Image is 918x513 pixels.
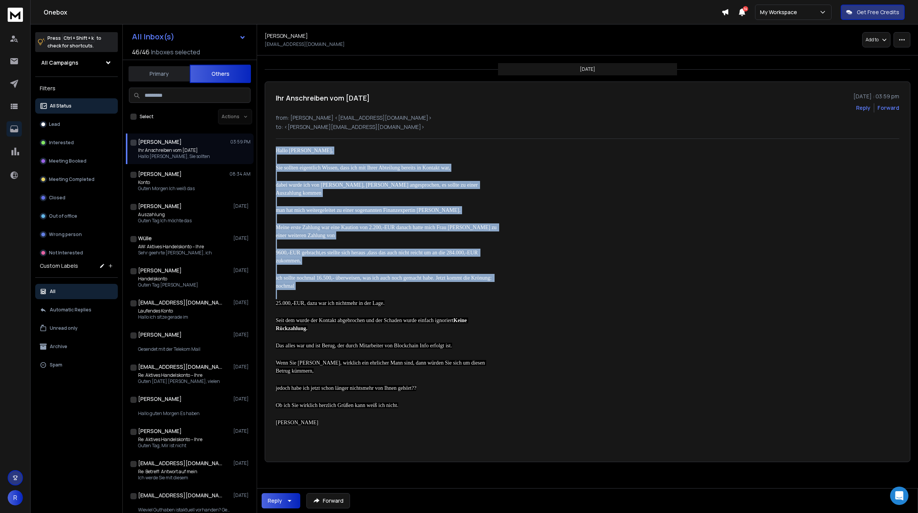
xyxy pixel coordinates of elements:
[138,436,202,443] p: Re: Aktives Handelskonto – Ihre
[49,121,60,127] p: Lead
[49,195,65,201] p: Closed
[138,235,152,242] h1: Wülle
[35,227,118,242] button: Wrong person
[233,396,251,402] p: [DATE]
[138,410,200,417] p: Hallo guten Morgen Es haben
[49,231,82,238] p: Wrong person
[265,32,308,40] h1: [PERSON_NAME]
[151,47,200,57] h3: Inboxes selected
[233,492,251,498] p: [DATE]
[50,325,78,331] p: Unread only
[138,507,230,513] p: Wieviel Guthaben istaktuell vorhanden? Gesendet
[47,34,101,50] p: Press to check for shortcuts.
[138,170,182,178] h1: [PERSON_NAME]
[276,165,450,171] span: Sie sollten eigentlich Wissen, dass ich mit Ihrer Abteilung bereits in Kontakt war,
[233,364,251,370] p: [DATE]
[40,262,78,270] h3: Custom Labels
[138,250,212,256] p: Sehr geehrte [PERSON_NAME], ich
[306,493,350,508] button: Forward
[233,267,251,274] p: [DATE]
[35,321,118,336] button: Unread only
[8,8,23,22] img: logo
[743,6,748,11] span: 14
[62,34,95,42] span: Ctrl + Shift + k
[233,300,251,306] p: [DATE]
[35,190,118,205] button: Closed
[262,493,300,508] button: Reply
[276,360,486,374] span: Wenn Sie [PERSON_NAME], wirklich ein ehrlicher Mann sind, dann würden Sie sich um diesen Betrug k...
[138,378,220,384] p: Guten [DATE] [PERSON_NAME], vielen
[760,8,800,16] p: My Workspace
[265,41,345,47] p: [EMAIL_ADDRESS][DOMAIN_NAME]
[35,55,118,70] button: All Campaigns
[35,339,118,354] button: Archive
[50,307,91,313] p: Automatic Replies
[877,104,899,112] div: Forward
[132,33,174,41] h1: All Inbox(s)
[35,208,118,224] button: Out of office
[233,332,251,338] p: [DATE]
[129,65,190,82] button: Primary
[35,284,118,299] button: All
[35,117,118,132] button: Lead
[268,497,282,505] div: Reply
[276,182,479,196] span: dabei wurde ich von [PERSON_NAME], [PERSON_NAME] angesprochen, es sollte zu einer Auszahlung kommen
[49,158,86,164] p: Meeting Booked
[138,282,198,288] p: Guten Tag [PERSON_NAME]
[276,402,398,408] span: Ob ich Sie wirklich herzlich Grüßen kann weiß ich nicht.
[230,139,251,145] p: 03:59 PM
[35,83,118,94] h3: Filters
[580,66,595,72] p: [DATE]
[138,267,182,274] h1: [PERSON_NAME]
[233,235,251,241] p: [DATE]
[138,308,188,314] p: Laufendes Konto
[49,213,77,219] p: Out of office
[276,225,498,238] span: Meine erste Zahlung war eine Kaution von 2.200,-EUR danach hatte mich Frau [PERSON_NAME] zu einer...
[856,104,871,112] button: Reply
[276,250,479,264] span: 9600,-EUR gebracht,es stellte sich heraus ,dass das auch nicht reicht um an die 284.000,-EUR zuko...
[138,299,222,306] h1: [EMAIL_ADDRESS][DOMAIN_NAME]
[138,372,220,378] p: Re: Aktives Handelskonto – Ihre
[41,59,78,67] h1: All Campaigns
[233,203,251,209] p: [DATE]
[276,148,333,153] span: Hallo [PERSON_NAME],
[276,420,318,425] span: [PERSON_NAME]
[50,362,62,368] p: Spam
[50,288,55,295] p: All
[35,98,118,114] button: All Status
[138,186,195,192] p: Guten Morgen Ich weiß das
[35,153,118,169] button: Meeting Booked
[138,395,182,403] h1: [PERSON_NAME]
[138,276,198,282] p: Handelskonto
[866,37,879,43] p: Add to
[138,153,210,160] p: Hallo [PERSON_NAME], Sie sollten
[138,218,192,224] p: Guten Tag Ich möchte das
[229,171,251,177] p: 08:34 AM
[126,29,252,44] button: All Inbox(s)
[276,275,493,289] span: ich sollte nochmal 16.500,- überweisen, was ich auch noch gemacht habe. Jetzt kommt die Krönung: ...
[276,343,452,349] span: Das alles war und ist Berug, der durch Mitarbeiter von Blockchain Info erfolgt ist.
[138,147,210,153] p: Ihr Anschreiben vom [DATE]
[138,346,200,352] p: Gesendet mit der Telekom Mail
[138,469,197,475] p: Re: Betreff: Antwort auf mein
[841,5,905,20] button: Get Free Credits
[890,487,908,505] div: Open Intercom Messenger
[138,443,202,449] p: Guten Tag, Mir ist nicht
[138,492,222,499] h1: [EMAIL_ADDRESS][DOMAIN_NAME]
[138,138,182,146] h1: [PERSON_NAME]
[233,460,251,466] p: [DATE]
[8,490,23,505] button: R
[35,357,118,373] button: Spam
[50,103,72,109] p: All Status
[138,244,212,250] p: AW: Aktives Handelskonto – Ihre
[276,385,416,391] span: jedoch habe ich jetzt schon länger nichtsmehr von Ihnen gehört??
[49,140,74,146] p: Interested
[140,114,153,120] label: Select
[138,202,182,210] h1: [PERSON_NAME]
[132,47,150,57] span: 46 / 46
[276,123,899,131] p: to: <[PERSON_NAME][EMAIL_ADDRESS][DOMAIN_NAME]>
[138,331,182,339] h1: [PERSON_NAME]
[138,427,182,435] h1: [PERSON_NAME]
